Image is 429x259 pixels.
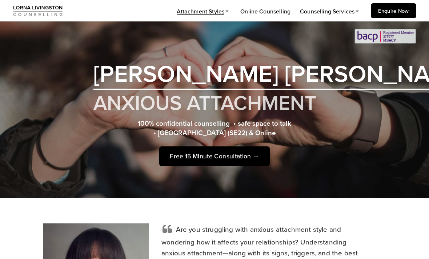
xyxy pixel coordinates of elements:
[300,7,354,15] span: Counselling Services
[93,119,336,138] h4: 100% confidential counselling • safe space to talk • [GEOGRAPHIC_DATA] (SE22) & Online
[13,4,63,17] img: Counsellor Lorna Livingston: Counselling London
[177,7,225,15] span: Attachment Styles
[371,3,416,18] a: Enquire Now
[300,7,361,16] a: folder dropdown
[159,146,269,166] a: Free 15 Minute Consultation →
[177,7,231,16] a: folder dropdown
[240,7,290,16] a: Online Counselling
[93,90,316,115] h1: ANXIOUS ATTACHMENT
